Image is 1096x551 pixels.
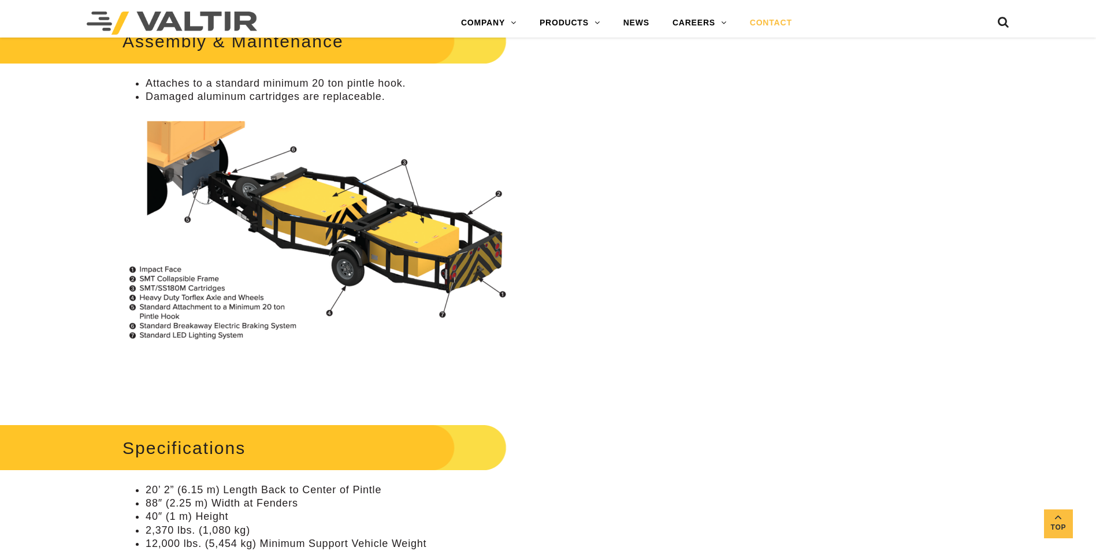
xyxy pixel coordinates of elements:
[612,12,661,35] a: NEWS
[146,483,700,497] li: 20’ 2” (6.15 m) Length Back to Center of Pintle
[449,12,528,35] a: COMPANY
[1044,521,1073,534] span: Top
[146,537,700,550] li: 12,000 lbs. (5,454 kg) Minimum Support Vehicle Weight
[146,524,700,537] li: 2,370 lbs. (1,080 kg)
[146,90,700,103] li: Damaged aluminum cartridges are replaceable.
[1044,509,1073,538] a: Top
[146,510,700,523] li: 40″ (1 m) Height
[146,77,700,90] li: Attaches to a standard minimum 20 ton pintle hook.
[146,497,700,510] li: 88″ (2.25 m) Width at Fenders
[528,12,612,35] a: PRODUCTS
[661,12,738,35] a: CAREERS
[87,12,257,35] img: Valtir
[738,12,804,35] a: CONTACT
